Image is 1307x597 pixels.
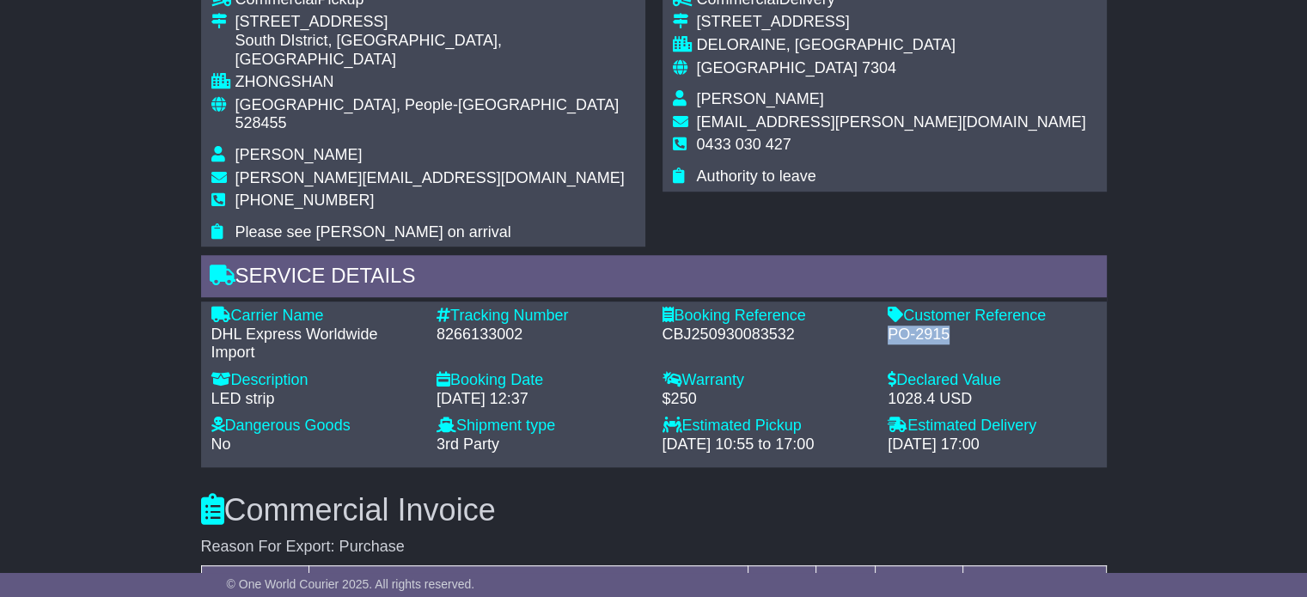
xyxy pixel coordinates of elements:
span: 0433 030 427 [697,136,791,153]
div: 8266133002 [437,326,645,344]
div: ZHONGSHAN [235,73,635,92]
span: [PERSON_NAME] [697,90,824,107]
div: DELORAINE, [GEOGRAPHIC_DATA] [697,36,1086,55]
div: [DATE] 10:55 to 17:00 [663,436,871,454]
div: Estimated Pickup [663,417,871,436]
div: DHL Express Worldwide Import [211,326,420,362]
span: [PHONE_NUMBER] [235,192,375,209]
div: [STREET_ADDRESS] [697,13,1086,32]
div: CBJ250930083532 [663,326,871,344]
div: Description [211,371,420,390]
div: $250 [663,390,871,409]
span: © One World Courier 2025. All rights reserved. [227,577,475,591]
div: [STREET_ADDRESS] [235,13,635,32]
div: [DATE] 12:37 [437,390,645,409]
span: [PERSON_NAME][EMAIL_ADDRESS][DOMAIN_NAME] [235,169,625,186]
div: Warranty [663,371,871,390]
span: [PERSON_NAME] [235,146,363,163]
span: Please see [PERSON_NAME] on arrival [235,223,511,241]
div: Service Details [201,255,1107,302]
span: Authority to leave [697,168,816,185]
span: [EMAIL_ADDRESS][PERSON_NAME][DOMAIN_NAME] [697,113,1086,131]
div: Dangerous Goods [211,417,420,436]
div: Estimated Delivery [888,417,1096,436]
span: No [211,436,231,453]
div: Tracking Number [437,307,645,326]
span: 528455 [235,114,287,131]
div: Booking Reference [663,307,871,326]
div: Carrier Name [211,307,420,326]
div: [DATE] 17:00 [888,436,1096,454]
span: [GEOGRAPHIC_DATA] [697,59,858,76]
div: Shipment type [437,417,645,436]
div: 1028.4 USD [888,390,1096,409]
span: [GEOGRAPHIC_DATA], People-[GEOGRAPHIC_DATA] [235,96,620,113]
span: 3rd Party [437,436,499,453]
div: Reason For Export: Purchase [201,538,1107,557]
div: Declared Value [888,371,1096,390]
div: PO-2915 [888,326,1096,344]
h3: Commercial Invoice [201,493,1107,527]
div: South DIstrict, [GEOGRAPHIC_DATA], [GEOGRAPHIC_DATA] [235,32,635,69]
div: Booking Date [437,371,645,390]
div: Customer Reference [888,307,1096,326]
div: LED strip [211,390,420,409]
span: 7304 [862,59,896,76]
